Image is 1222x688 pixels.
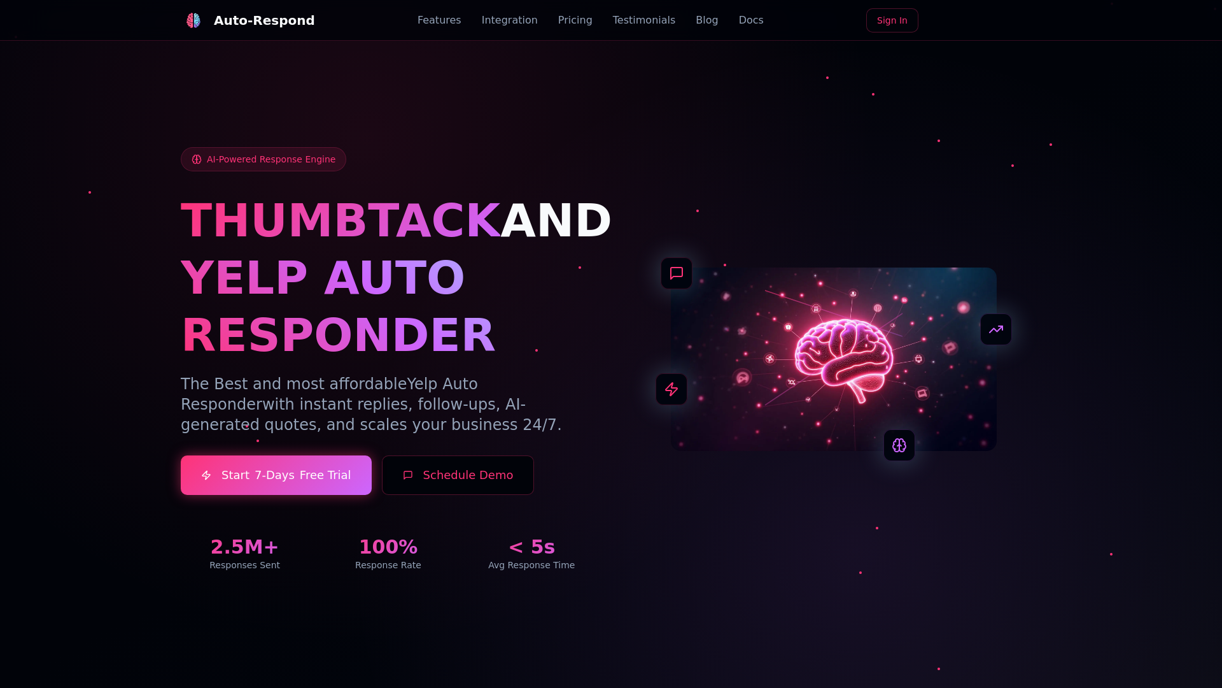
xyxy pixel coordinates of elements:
[186,13,201,28] img: Auto-Respond Logo
[558,13,593,28] a: Pricing
[739,13,764,28] a: Docs
[255,466,295,484] span: 7-Days
[500,194,612,247] span: AND
[181,559,309,571] div: Responses Sent
[181,455,372,495] a: Start7-DaysFree Trial
[696,13,718,28] a: Blog
[482,13,538,28] a: Integration
[181,374,596,435] p: The Best and most affordable with instant replies, follow-ups, AI-generated quotes, and scales yo...
[181,536,309,559] div: 2.5M+
[613,13,676,28] a: Testimonials
[181,375,478,413] span: Yelp Auto Responder
[181,8,315,33] a: Auto-Respond LogoAuto-Respond
[382,455,535,495] button: Schedule Demo
[468,559,596,571] div: Avg Response Time
[671,268,997,451] img: AI Neural Network Brain
[324,536,452,559] div: 100%
[181,249,596,364] h1: YELP AUTO RESPONDER
[468,536,596,559] div: < 5s
[214,11,315,29] div: Auto-Respond
[324,559,452,571] div: Response Rate
[866,8,918,32] a: Sign In
[418,13,461,28] a: Features
[181,194,500,247] span: THUMBTACK
[922,7,1048,35] iframe: Sign in with Google Button
[207,153,335,166] span: AI-Powered Response Engine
